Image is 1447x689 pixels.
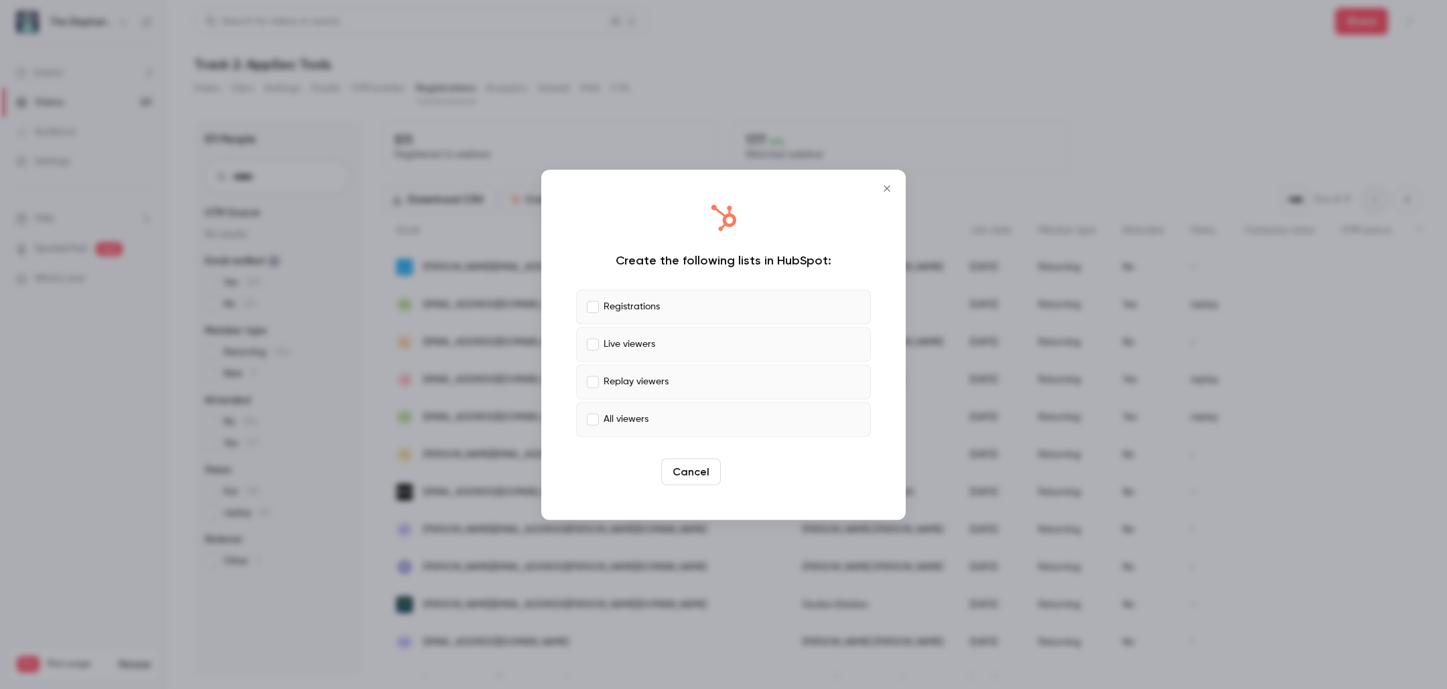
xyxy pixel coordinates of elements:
[604,375,669,389] p: Replay viewers
[874,175,900,202] button: Close
[604,412,648,427] p: All viewers
[604,337,655,352] p: Live viewers
[726,458,786,485] button: Create
[576,252,871,268] div: Create the following lists in HubSpot:
[661,458,721,485] button: Cancel
[604,300,660,314] p: Registrations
